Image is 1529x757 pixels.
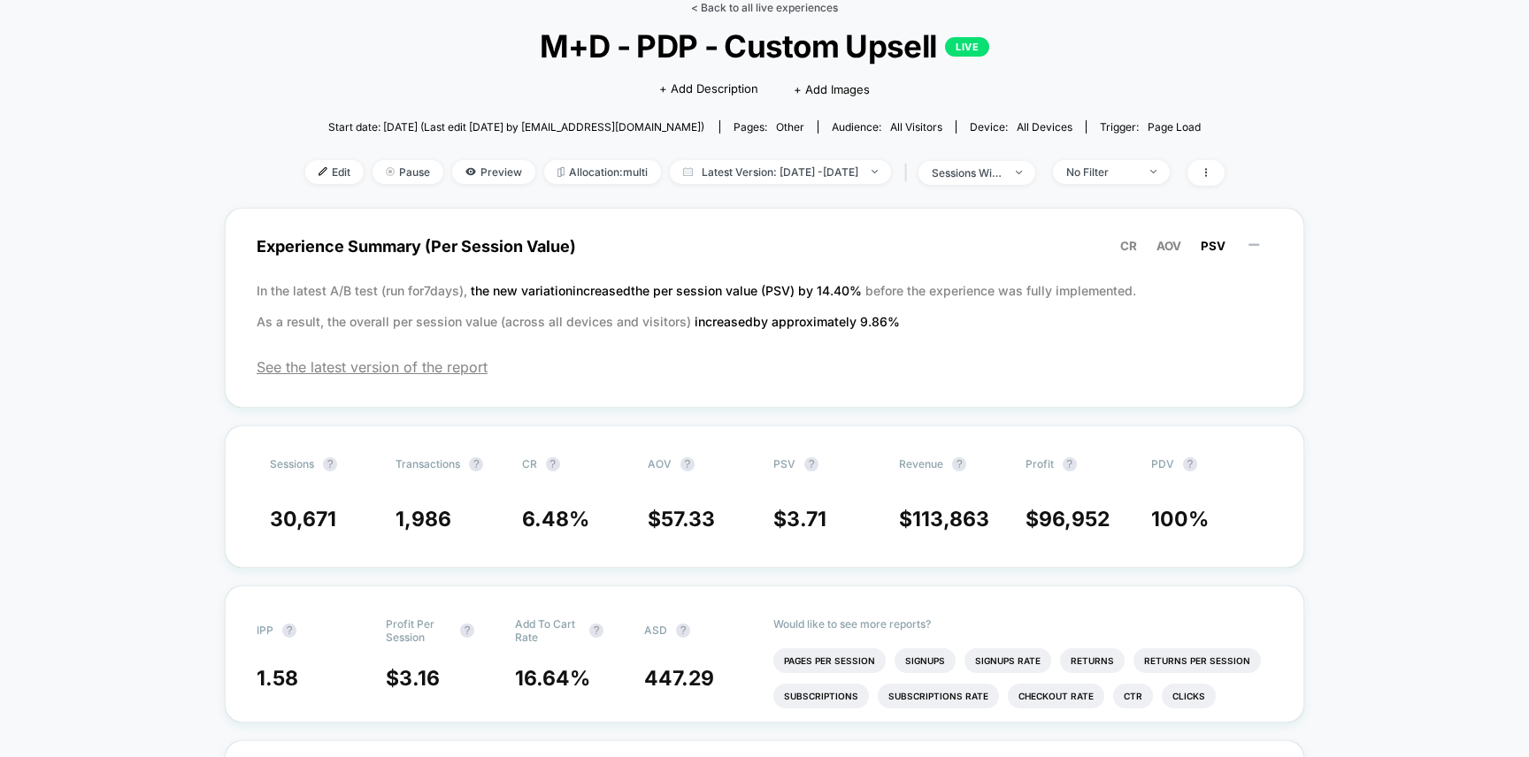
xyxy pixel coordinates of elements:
[964,648,1051,673] li: Signups Rate
[1201,239,1226,253] span: PSV
[648,507,715,531] span: $
[386,617,451,644] span: Profit Per Session
[676,623,690,638] button: ?
[1133,648,1261,673] li: Returns Per Session
[644,623,667,637] span: ASD
[1195,238,1231,254] button: PSV
[469,457,483,471] button: ?
[546,457,560,471] button: ?
[794,82,870,96] span: + Add Images
[1151,238,1187,254] button: AOV
[257,666,298,691] span: 1.58
[373,160,443,184] span: Pause
[257,358,1272,376] span: See the latest version of the report
[1150,170,1156,173] img: end
[452,160,535,184] span: Preview
[670,160,891,184] span: Latest Version: [DATE] - [DATE]
[1120,239,1137,253] span: CR
[890,120,942,134] span: All Visitors
[1066,165,1137,179] div: No Filter
[319,167,327,176] img: edit
[945,37,989,57] p: LIVE
[776,120,804,134] span: other
[912,507,989,531] span: 113,863
[804,457,818,471] button: ?
[399,666,440,691] span: 3.16
[1039,507,1110,531] span: 96,952
[773,457,795,470] span: PSV
[1063,457,1077,471] button: ?
[695,314,900,329] span: increased by approximately 9.86 %
[872,170,878,173] img: end
[386,666,440,691] span: $
[515,617,580,644] span: Add To Cart Rate
[522,457,537,470] span: CR
[659,80,758,98] span: + Add Description
[644,666,714,691] span: 447.29
[328,120,704,134] span: Start date: [DATE] (Last edit [DATE] by [EMAIL_ADDRESS][DOMAIN_NAME])
[396,457,460,470] span: Transactions
[522,507,589,531] span: 6.48 %
[899,457,943,470] span: Revenue
[878,684,999,708] li: Subscriptions Rate
[1113,684,1153,708] li: Ctr
[773,648,886,673] li: Pages Per Session
[773,507,826,531] span: $
[282,623,296,638] button: ?
[691,1,838,14] a: < Back to all live experiences
[270,457,314,470] span: Sessions
[932,166,1003,180] div: sessions with impression
[257,623,273,637] span: IPP
[680,457,695,471] button: ?
[1183,457,1197,471] button: ?
[1026,507,1110,531] span: $
[270,507,336,531] span: 30,671
[895,648,956,673] li: Signups
[787,507,826,531] span: 3.71
[899,507,989,531] span: $
[557,167,565,177] img: rebalance
[323,457,337,471] button: ?
[460,623,474,638] button: ?
[683,167,693,176] img: calendar
[305,160,364,184] span: Edit
[471,283,865,298] span: the new variation increased the per session value (PSV) by 14.40 %
[952,457,966,471] button: ?
[773,684,869,708] li: Subscriptions
[589,623,603,638] button: ?
[350,27,1178,65] span: M+D - PDP - Custom Upsell
[1148,120,1201,134] span: Page Load
[396,507,451,531] span: 1,986
[544,160,661,184] span: Allocation: multi
[257,226,1272,266] span: Experience Summary (Per Session Value)
[1100,120,1201,134] div: Trigger:
[1115,238,1142,254] button: CR
[1008,684,1104,708] li: Checkout Rate
[832,120,942,134] div: Audience:
[956,120,1086,134] span: Device:
[386,167,395,176] img: end
[257,275,1272,337] p: In the latest A/B test (run for 7 days), before the experience was fully implemented. As a result...
[1151,507,1209,531] span: 100 %
[1017,120,1072,134] span: all devices
[900,160,918,186] span: |
[1016,171,1022,174] img: end
[734,120,804,134] div: Pages:
[1162,684,1216,708] li: Clicks
[661,507,715,531] span: 57.33
[515,666,590,691] span: 16.64 %
[1151,457,1174,470] span: PDV
[1026,457,1054,470] span: Profit
[1060,648,1125,673] li: Returns
[648,457,672,470] span: AOV
[773,617,1272,631] p: Would like to see more reports?
[1156,239,1181,253] span: AOV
